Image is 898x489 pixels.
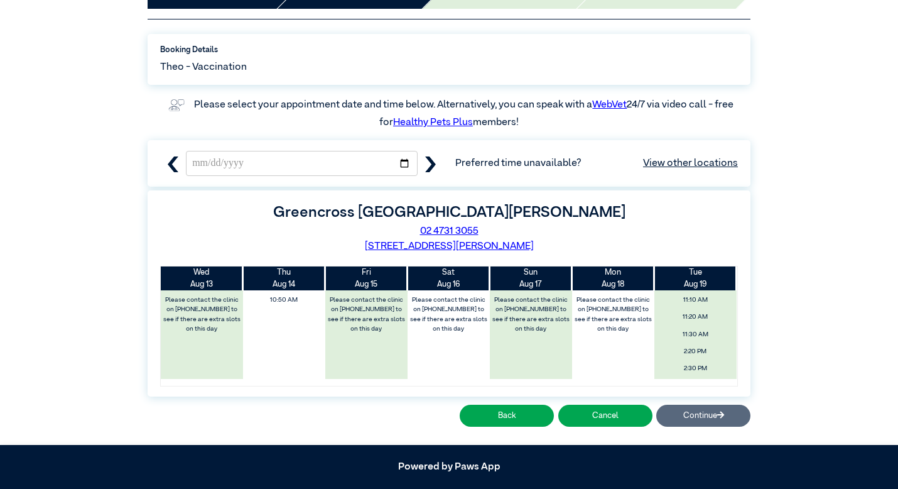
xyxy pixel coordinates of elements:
[420,226,479,236] a: 02 4731 3055
[572,266,654,290] th: Aug 18
[325,266,408,290] th: Aug 15
[460,405,554,427] button: Back
[273,205,625,220] label: Greencross [GEOGRAPHIC_DATA][PERSON_NAME]
[162,293,242,336] label: Please contact the clinic on [PHONE_NUMBER] to see if there are extra slots on this day
[247,293,322,307] span: 10:50 AM
[165,95,188,115] img: vet
[657,327,733,342] span: 11:30 AM
[657,293,733,307] span: 11:10 AM
[455,156,738,171] span: Preferred time unavailable?
[490,293,571,336] label: Please contact the clinic on [PHONE_NUMBER] to see if there are extra slots on this day
[643,156,738,171] a: View other locations
[657,361,733,376] span: 2:30 PM
[327,293,407,336] label: Please contact the clinic on [PHONE_NUMBER] to see if there are extra slots on this day
[160,44,738,56] label: Booking Details
[657,310,733,324] span: 11:20 AM
[558,405,652,427] button: Cancel
[654,266,737,290] th: Aug 19
[194,100,735,128] label: Please select your appointment date and time below. Alternatively, you can speak with a 24/7 via ...
[365,241,534,251] a: [STREET_ADDRESS][PERSON_NAME]
[393,118,473,128] a: Healthy Pets Plus
[160,60,247,75] span: Theo - Vaccination
[408,266,490,290] th: Aug 16
[148,461,750,473] h5: Powered by Paws App
[161,266,243,290] th: Aug 13
[243,266,325,290] th: Aug 14
[408,293,489,336] label: Please contact the clinic on [PHONE_NUMBER] to see if there are extra slots on this day
[657,344,733,359] span: 2:20 PM
[490,266,572,290] th: Aug 17
[592,100,627,110] a: WebVet
[573,293,653,336] label: Please contact the clinic on [PHONE_NUMBER] to see if there are extra slots on this day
